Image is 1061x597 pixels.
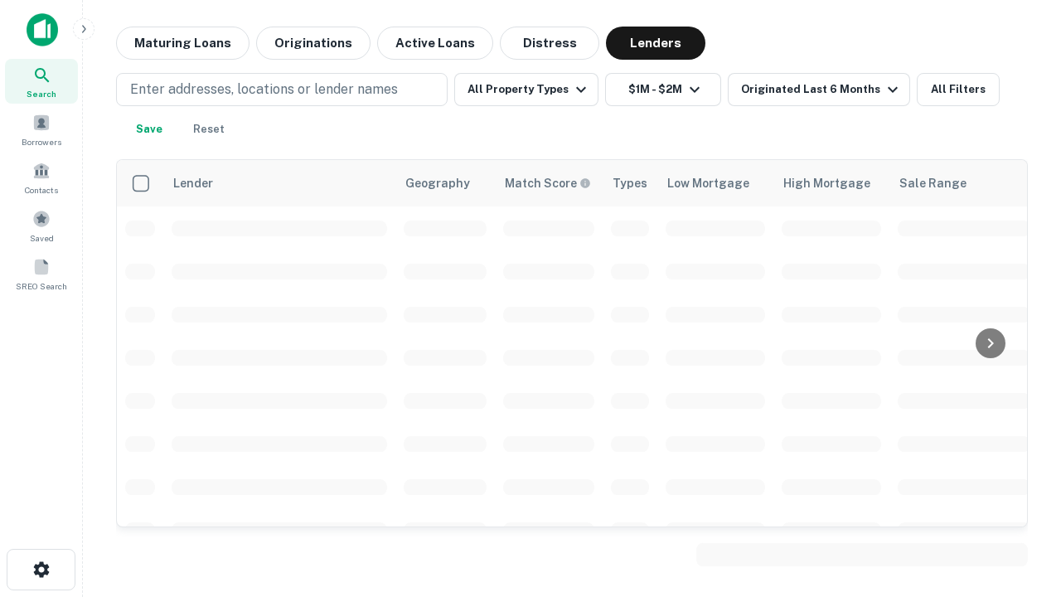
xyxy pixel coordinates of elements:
div: Capitalize uses an advanced AI algorithm to match your search with the best lender. The match sco... [505,174,591,192]
div: Sale Range [899,173,967,193]
span: Borrowers [22,135,61,148]
button: All Property Types [454,73,598,106]
button: Originations [256,27,371,60]
button: Active Loans [377,27,493,60]
button: $1M - $2M [605,73,721,106]
button: Save your search to get updates of matches that match your search criteria. [123,113,176,146]
button: Distress [500,27,599,60]
div: High Mortgage [783,173,870,193]
span: Contacts [25,183,58,197]
th: High Mortgage [773,160,889,206]
button: Originated Last 6 Months [728,73,910,106]
th: Lender [163,160,395,206]
img: capitalize-icon.png [27,13,58,46]
div: Types [613,173,647,193]
button: Reset [182,113,235,146]
button: Maturing Loans [116,27,250,60]
iframe: Chat Widget [978,411,1061,491]
div: Lender [173,173,213,193]
a: Search [5,59,78,104]
a: Borrowers [5,107,78,152]
a: Contacts [5,155,78,200]
th: Geography [395,160,495,206]
button: Lenders [606,27,705,60]
th: Low Mortgage [657,160,773,206]
a: SREO Search [5,251,78,296]
span: Search [27,87,56,100]
h6: Match Score [505,174,588,192]
th: Capitalize uses an advanced AI algorithm to match your search with the best lender. The match sco... [495,160,603,206]
span: Saved [30,231,54,245]
span: SREO Search [16,279,67,293]
th: Sale Range [889,160,1039,206]
div: Originated Last 6 Months [741,80,903,99]
div: Low Mortgage [667,173,749,193]
a: Saved [5,203,78,248]
p: Enter addresses, locations or lender names [130,80,398,99]
button: All Filters [917,73,1000,106]
div: Geography [405,173,470,193]
button: Enter addresses, locations or lender names [116,73,448,106]
th: Types [603,160,657,206]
